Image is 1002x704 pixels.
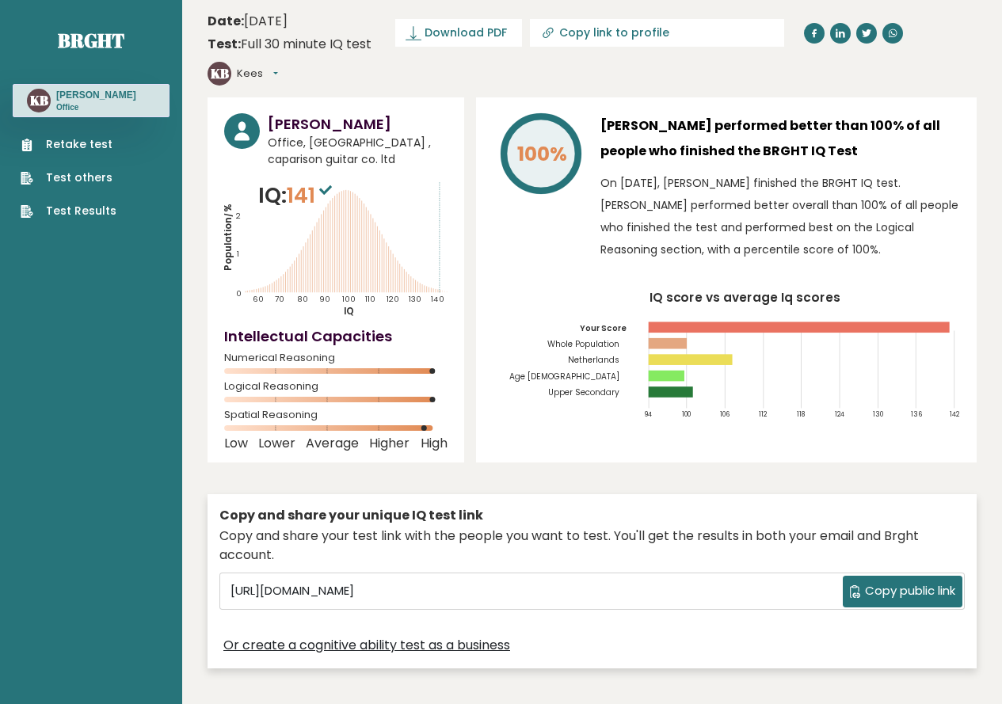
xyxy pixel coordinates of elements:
[297,294,308,304] tspan: 80
[950,410,960,420] tspan: 142
[387,294,399,304] tspan: 120
[237,249,239,259] tspan: 1
[843,576,962,607] button: Copy public link
[268,135,448,168] span: Office, [GEOGRAPHIC_DATA] , caparison guitar co. ltd
[568,354,619,366] tspan: Netherlands
[911,410,922,420] tspan: 136
[758,410,767,420] tspan: 112
[649,289,840,306] tspan: IQ score vs average Iq scores
[224,412,448,418] span: Spatial Reasoning
[208,35,371,54] div: Full 30 minute IQ test
[21,203,116,219] a: Test Results
[547,338,619,350] tspan: Whole Population
[720,410,730,420] tspan: 106
[268,113,448,135] h3: [PERSON_NAME]
[21,169,116,186] a: Test others
[219,527,965,565] div: Copy and share your test link with the people you want to test. You'll get the results in both yo...
[369,440,410,447] span: Higher
[236,211,241,221] tspan: 2
[58,28,124,53] a: Brght
[865,582,955,600] span: Copy public link
[258,180,336,211] p: IQ:
[211,64,229,82] text: KB
[431,294,444,304] tspan: 140
[258,440,295,447] span: Lower
[236,288,242,299] tspan: 0
[835,410,844,420] tspan: 124
[409,294,421,304] tspan: 130
[421,440,448,447] span: High
[425,25,507,41] span: Download PDF
[219,506,965,525] div: Copy and share your unique IQ test link
[600,113,960,164] h3: [PERSON_NAME] performed better than 100% of all people who finished the BRGHT IQ Test
[797,410,805,420] tspan: 118
[224,383,448,390] span: Logical Reasoning
[341,294,355,304] tspan: 100
[287,181,336,210] span: 141
[306,440,359,447] span: Average
[509,371,619,382] tspan: Age [DEMOGRAPHIC_DATA]
[548,386,619,398] tspan: Upper Secondary
[222,204,234,271] tspan: Population/%
[275,294,284,304] tspan: 70
[365,294,375,304] tspan: 110
[682,410,691,420] tspan: 100
[873,410,883,420] tspan: 130
[237,66,278,82] button: Kees
[224,355,448,361] span: Numerical Reasoning
[224,325,448,347] h4: Intellectual Capacities
[21,136,116,153] a: Retake test
[580,322,627,334] tspan: Your Score
[517,140,567,168] tspan: 100%
[600,172,960,261] p: On [DATE], [PERSON_NAME] finished the BRGHT IQ test. [PERSON_NAME] performed better overall than ...
[208,12,244,30] b: Date:
[56,89,136,101] h3: [PERSON_NAME]
[224,440,248,447] span: Low
[644,410,652,420] tspan: 94
[395,19,522,47] a: Download PDF
[319,294,330,304] tspan: 90
[208,12,288,31] time: [DATE]
[344,305,354,318] tspan: IQ
[208,35,241,53] b: Test:
[30,91,48,109] text: KB
[56,102,136,113] p: Office
[253,294,264,304] tspan: 60
[223,636,510,655] a: Or create a cognitive ability test as a business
